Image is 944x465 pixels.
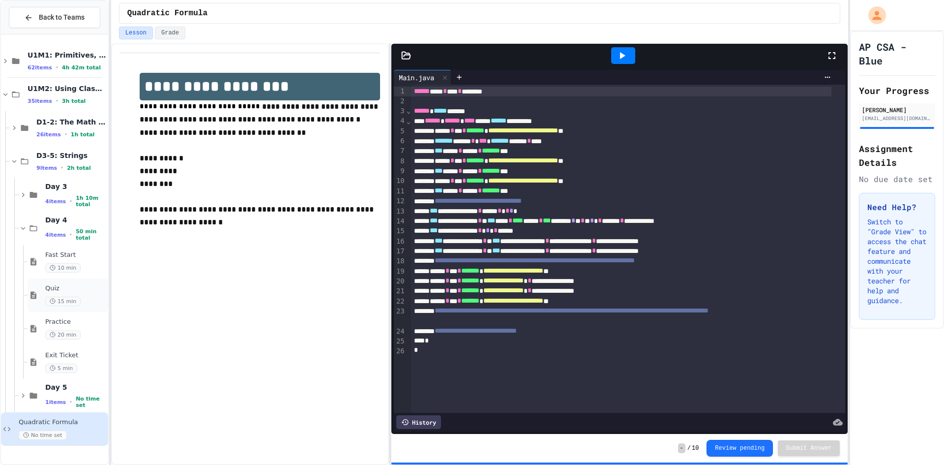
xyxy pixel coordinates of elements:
span: No time set [76,396,106,408]
span: 1h 10m total [76,195,106,208]
div: 9 [394,166,406,176]
span: D3-5: Strings [36,151,106,160]
div: Main.java [394,70,451,85]
span: 10 min [45,263,81,273]
div: 18 [394,256,406,266]
div: 1 [394,87,406,96]
span: 1 items [45,399,66,405]
span: Fast Start [45,251,106,259]
span: D1-2: The Math Class [36,118,106,126]
div: 5 [394,126,406,136]
span: • [65,130,67,138]
div: History [396,415,441,429]
div: My Account [858,4,888,27]
span: U1M2: Using Classes and Objects [28,84,106,93]
button: Back to Teams [9,7,100,28]
div: 8 [394,156,406,166]
div: 25 [394,337,406,346]
span: 9 items [36,165,57,171]
span: • [61,164,63,172]
div: 26 [394,346,406,356]
span: 2h total [67,165,91,171]
span: Day 5 [45,383,106,392]
span: Fold line [406,117,411,125]
div: 6 [394,136,406,146]
button: Submit Answer [778,440,840,456]
button: Grade [155,27,185,39]
div: [EMAIL_ADDRESS][DOMAIN_NAME] [862,115,932,122]
div: 17 [394,247,406,256]
span: Practice [45,318,106,326]
div: 20 [394,277,406,286]
h2: Your Progress [859,84,935,97]
span: 4h 42m total [62,64,101,71]
span: Back to Teams [39,12,85,23]
span: 35 items [28,98,52,104]
div: 24 [394,327,406,337]
div: Main.java [394,72,439,83]
span: 4 items [45,198,66,205]
div: 12 [394,196,406,206]
span: Day 3 [45,182,106,191]
div: 2 [394,96,406,106]
span: Quiz [45,284,106,293]
span: 15 min [45,297,81,306]
span: 10 [692,444,699,452]
button: Review pending [707,440,773,457]
div: 7 [394,146,406,156]
div: 11 [394,186,406,196]
h3: Need Help? [867,201,927,213]
span: 4 items [45,232,66,238]
div: 4 [394,116,406,126]
div: 10 [394,176,406,186]
div: 23 [394,307,406,327]
span: - [678,443,685,453]
span: Fold line [406,107,411,115]
span: 5 min [45,364,77,373]
div: No due date set [859,173,935,185]
div: 22 [394,297,406,307]
div: 19 [394,267,406,277]
span: • [70,231,72,239]
div: 16 [394,237,406,247]
span: 20 min [45,330,81,340]
span: Submit Answer [786,444,832,452]
span: 62 items [28,64,52,71]
span: • [70,197,72,205]
button: Lesson [119,27,153,39]
div: 21 [394,286,406,296]
span: 3h total [62,98,86,104]
span: U1M1: Primitives, Variables, Basic I/O [28,51,106,60]
span: • [56,97,58,105]
p: Switch to "Grade View" to access the chat feature and communicate with your teacher for help and ... [867,217,927,306]
span: • [70,398,72,406]
div: 14 [394,217,406,226]
span: Quadratic Formula [19,418,106,427]
div: 13 [394,207,406,217]
span: Quadratic Formula [127,7,207,19]
span: Day 4 [45,216,106,224]
span: 50 min total [76,228,106,241]
span: • [56,63,58,71]
span: 26 items [36,131,61,138]
div: 15 [394,226,406,236]
span: Exit Ticket [45,351,106,360]
div: 3 [394,106,406,116]
div: [PERSON_NAME] [862,105,932,114]
h1: AP CSA - Blue [859,40,935,67]
span: 1h total [71,131,95,138]
span: No time set [19,431,67,440]
h2: Assignment Details [859,142,935,169]
span: / [687,444,691,452]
